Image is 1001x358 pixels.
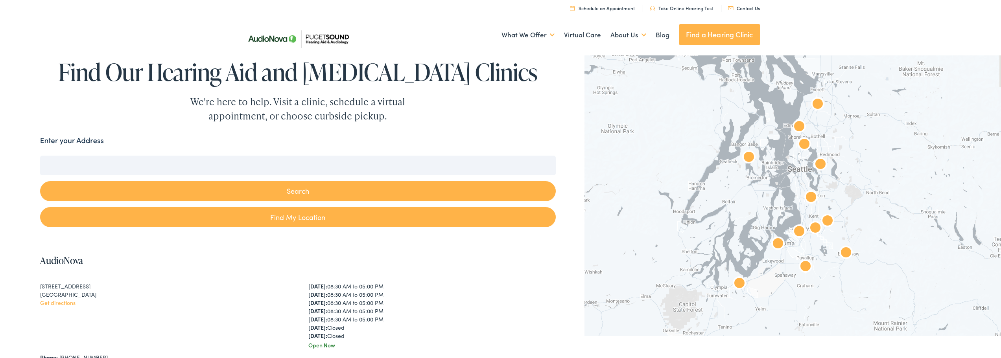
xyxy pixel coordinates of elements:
[808,95,827,114] div: Puget Sound Hearing Aid &#038; Audiology by AudioNova
[730,275,749,294] div: AudioNova
[40,181,556,201] button: Search
[796,258,815,277] div: AudioNova
[40,156,556,175] input: Enter your address or zip code
[40,299,76,307] a: Get directions
[40,282,288,290] div: [STREET_ADDRESS]
[40,59,556,85] h1: Find Our Hearing Aid and [MEDICAL_DATA] Clinics
[40,207,556,227] a: Find My Location
[570,6,575,11] img: utility icon
[40,290,288,299] div: [GEOGRAPHIC_DATA]
[308,332,327,340] strong: [DATE]:
[769,235,787,254] div: AudioNova
[610,20,646,50] a: About Us
[818,212,837,231] div: AudioNova
[308,299,327,307] strong: [DATE]:
[806,219,825,238] div: AudioNova
[811,156,830,174] div: AudioNova
[679,24,760,45] a: Find a Hearing Clinic
[837,244,855,263] div: AudioNova
[564,20,601,50] a: Virtual Care
[308,282,556,340] div: 08:30 AM to 05:00 PM 08:30 AM to 05:00 PM 08:30 AM to 05:00 PM 08:30 AM to 05:00 PM 08:30 AM to 0...
[308,282,327,290] strong: [DATE]:
[650,5,713,11] a: Take Online Hearing Test
[739,149,758,167] div: AudioNova
[40,254,83,267] a: AudioNova
[40,135,104,146] label: Enter your Address
[802,189,820,207] div: AudioNova
[790,118,809,137] div: AudioNova
[728,6,734,10] img: utility icon
[728,5,760,11] a: Contact Us
[172,95,424,123] div: We're here to help. Visit a clinic, schedule a virtual appointment, or choose curbside pickup.
[790,223,809,242] div: AudioNova
[308,290,327,298] strong: [DATE]:
[308,307,327,315] strong: [DATE]:
[308,323,327,331] strong: [DATE]:
[501,20,555,50] a: What We Offer
[308,341,556,349] div: Open Now
[308,315,327,323] strong: [DATE]:
[656,20,669,50] a: Blog
[795,136,814,154] div: AudioNova
[570,5,635,11] a: Schedule an Appointment
[650,6,655,11] img: utility icon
